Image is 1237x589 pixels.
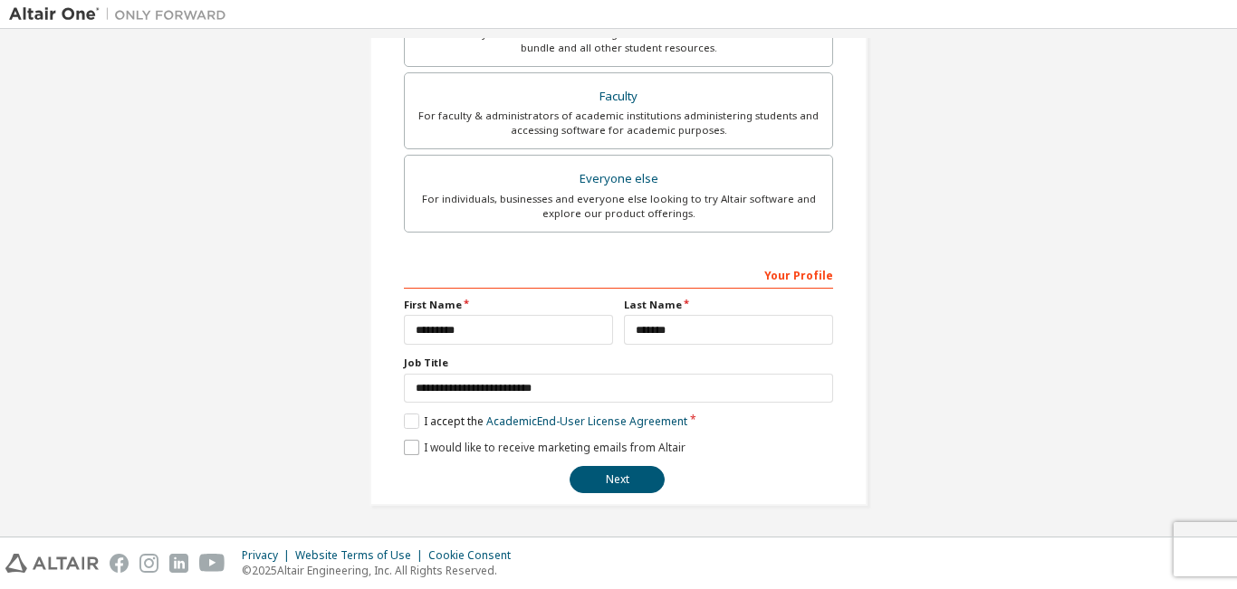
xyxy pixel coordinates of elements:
div: Cookie Consent [428,548,522,563]
img: youtube.svg [199,554,225,573]
div: For currently enrolled students looking to access the free Altair Student Edition bundle and all ... [416,26,821,55]
div: Your Profile [404,260,833,289]
img: Altair One [9,5,235,24]
label: First Name [404,298,613,312]
img: facebook.svg [110,554,129,573]
div: Everyone else [416,166,821,192]
button: Next [570,466,665,493]
div: Privacy [242,548,295,563]
img: altair_logo.svg [5,554,99,573]
div: Website Terms of Use [295,548,428,563]
label: Job Title [404,356,833,370]
div: Faculty [416,84,821,109]
img: instagram.svg [139,554,158,573]
div: For individuals, businesses and everyone else looking to try Altair software and explore our prod... [416,192,821,221]
div: For faculty & administrators of academic institutions administering students and accessing softwa... [416,109,821,138]
label: Last Name [624,298,833,312]
label: I accept the [404,413,687,429]
a: Academic End-User License Agreement [486,413,687,429]
img: linkedin.svg [169,554,188,573]
label: I would like to receive marketing emails from Altair [404,440,686,455]
p: © 2025 Altair Engineering, Inc. All Rights Reserved. [242,563,522,578]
